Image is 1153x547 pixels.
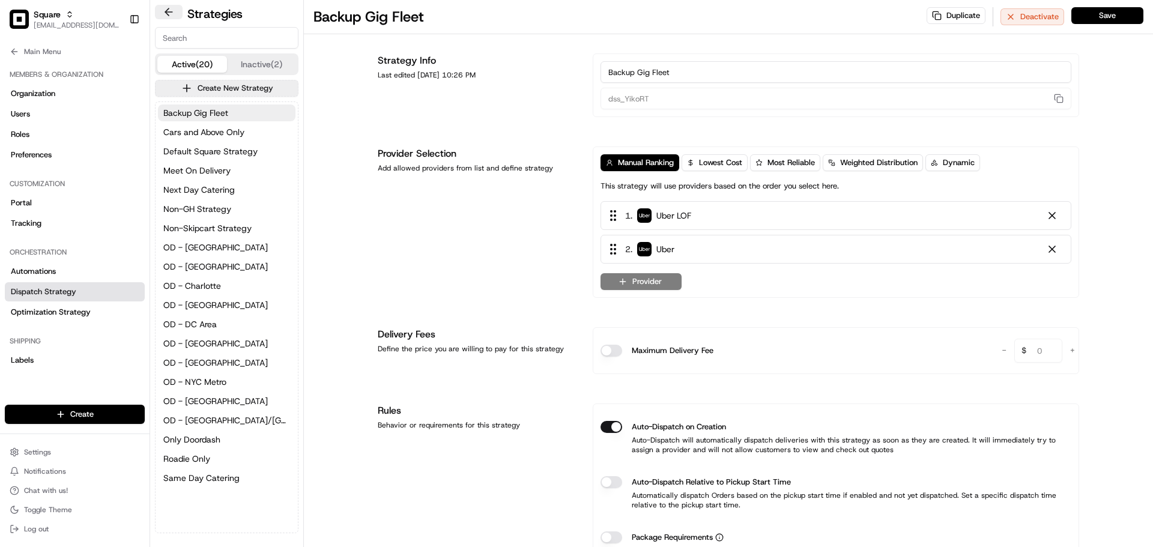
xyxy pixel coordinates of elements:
[158,354,295,371] button: OD - [GEOGRAPHIC_DATA]
[24,524,49,534] span: Log out
[5,145,145,165] a: Preferences
[158,258,295,275] button: OD - [GEOGRAPHIC_DATA]
[227,56,297,73] button: Inactive (2)
[5,444,145,461] button: Settings
[313,7,424,26] h1: Backup Gig Fleet
[163,357,268,369] span: OD - [GEOGRAPHIC_DATA]
[34,20,120,30] button: [EMAIL_ADDRESS][DOMAIN_NAME]
[158,470,295,486] button: Same Day Catering
[12,175,22,185] div: 📗
[632,476,791,488] label: Auto-Dispatch Relative to Pickup Start Time
[70,409,94,420] span: Create
[1017,340,1031,364] span: $
[606,243,674,256] div: 2 .
[24,486,68,495] span: Chat with us!
[656,210,691,222] span: Uber LOF
[637,242,652,256] img: uber-new-logo.jpeg
[163,203,231,215] span: Non-GH Strategy
[378,70,578,80] div: Last edited [DATE] 10:26 PM
[158,316,295,333] a: OD - DC Area
[11,266,56,277] span: Automations
[11,218,41,229] span: Tracking
[157,56,227,73] button: Active (20)
[5,331,145,351] div: Shipping
[682,154,748,171] button: Lowest Cost
[163,434,220,446] span: Only Doordash
[85,203,145,213] a: Powered byPylon
[120,204,145,213] span: Pylon
[158,181,295,198] button: Next Day Catering
[158,412,295,429] button: OD - [GEOGRAPHIC_DATA]/[GEOGRAPHIC_DATA]
[158,373,295,390] button: OD - NYC Metro
[5,65,145,84] div: Members & Organization
[5,521,145,537] button: Log out
[11,198,32,208] span: Portal
[7,169,97,191] a: 📗Knowledge Base
[158,297,295,313] button: OD - [GEOGRAPHIC_DATA]
[378,53,578,68] h1: Strategy Info
[378,420,578,430] div: Behavior or requirements for this strategy
[11,355,34,366] span: Labels
[601,181,839,192] p: This strategy will use providers based on the order you select here.
[601,273,682,290] button: Provider
[656,243,674,255] span: Uber
[158,431,295,448] button: Only Doordash
[113,174,193,186] span: API Documentation
[163,107,228,119] span: Backup Gig Fleet
[24,467,66,476] span: Notifications
[601,491,1071,510] p: Automatically dispatch Orders based on the pickup start time if enabled and not yet dispatched. S...
[5,262,145,281] a: Automations
[5,5,124,34] button: SquareSquare[EMAIL_ADDRESS][DOMAIN_NAME]
[12,48,219,67] p: Welcome 👋
[618,157,674,168] span: Manual Ranking
[163,395,268,407] span: OD - [GEOGRAPHIC_DATA]
[158,124,295,141] a: Cars and Above Only
[5,174,145,193] div: Customization
[11,129,29,140] span: Roles
[767,157,815,168] span: Most Reliable
[31,77,198,90] input: Clear
[637,208,652,223] img: uber-new-logo.jpeg
[11,150,52,160] span: Preferences
[925,154,980,171] button: Dynamic
[715,533,724,542] button: Package Requirements
[601,154,679,171] button: Manual Ranking
[943,157,975,168] span: Dynamic
[158,277,295,294] button: OD - Charlotte
[11,88,55,99] span: Organization
[163,453,210,465] span: Roadie Only
[378,344,578,354] div: Define the price you are willing to pay for this strategy
[24,174,92,186] span: Knowledge Base
[601,201,1071,230] div: 1. Uber LOF
[158,143,295,160] button: Default Square Strategy
[163,318,217,330] span: OD - DC Area
[158,335,295,352] button: OD - [GEOGRAPHIC_DATA]
[101,175,111,185] div: 💻
[5,463,145,480] button: Notifications
[158,450,295,467] button: Roadie Only
[158,104,295,121] button: Backup Gig Fleet
[155,27,298,49] input: Search
[5,214,145,233] a: Tracking
[606,209,691,222] div: 1 .
[163,414,290,426] span: OD - [GEOGRAPHIC_DATA]/[GEOGRAPHIC_DATA]
[163,280,221,292] span: OD - Charlotte
[927,7,985,24] button: Duplicate
[97,169,198,191] a: 💻API Documentation
[158,201,295,217] a: Non-GH Strategy
[5,351,145,370] a: Labels
[158,162,295,179] button: Meet On Delivery
[158,393,295,409] button: OD - [GEOGRAPHIC_DATA]
[5,125,145,144] a: Roles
